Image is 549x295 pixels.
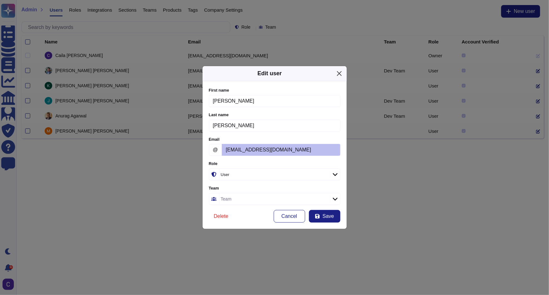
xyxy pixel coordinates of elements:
[221,173,229,177] div: User
[334,69,344,78] button: Close
[274,210,305,223] button: Cancel
[222,144,340,156] input: Enter email
[257,69,282,78] div: Edit user
[209,186,340,190] label: Team
[221,197,232,201] div: Team
[209,113,340,117] label: Last name
[209,138,340,142] label: Email
[322,214,334,219] span: Save
[209,210,233,223] button: Delete
[214,214,228,219] span: Delete
[282,214,297,219] span: Cancel
[209,95,340,107] input: Enter user firstname
[209,120,340,132] input: Enter user lastname
[209,88,340,93] label: First name
[209,162,340,166] label: Role
[209,144,222,156] span: @
[309,210,340,223] button: Save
